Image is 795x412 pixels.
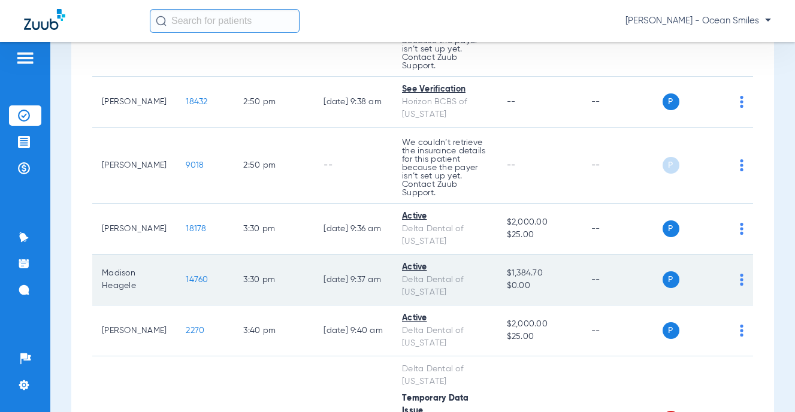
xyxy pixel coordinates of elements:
[507,161,516,169] span: --
[402,325,488,350] div: Delta Dental of [US_STATE]
[735,355,795,412] iframe: Chat Widget
[402,138,488,197] p: We couldn’t retrieve the insurance details for this patient because the payer isn’t set up yet. C...
[740,96,743,108] img: group-dot-blue.svg
[92,305,176,356] td: [PERSON_NAME]
[582,255,663,305] td: --
[234,128,314,204] td: 2:50 PM
[663,271,679,288] span: P
[156,16,167,26] img: Search Icon
[507,216,572,229] span: $2,000.00
[314,128,392,204] td: --
[402,223,488,248] div: Delta Dental of [US_STATE]
[24,9,65,30] img: Zuub Logo
[186,161,204,169] span: 9018
[740,223,743,235] img: group-dot-blue.svg
[582,204,663,255] td: --
[402,210,488,223] div: Active
[186,326,204,335] span: 2270
[402,274,488,299] div: Delta Dental of [US_STATE]
[314,305,392,356] td: [DATE] 9:40 AM
[16,51,35,65] img: hamburger-icon
[663,157,679,174] span: P
[150,9,300,33] input: Search for patients
[234,204,314,255] td: 3:30 PM
[740,159,743,171] img: group-dot-blue.svg
[92,128,176,204] td: [PERSON_NAME]
[186,98,207,106] span: 18432
[92,255,176,305] td: Madison Heagele
[507,267,572,280] span: $1,384.70
[402,83,488,96] div: See Verification
[507,98,516,106] span: --
[740,325,743,337] img: group-dot-blue.svg
[92,77,176,128] td: [PERSON_NAME]
[314,204,392,255] td: [DATE] 9:36 AM
[582,77,663,128] td: --
[507,331,572,343] span: $25.00
[186,275,208,284] span: 14760
[402,363,488,388] div: Delta Dental of [US_STATE]
[582,128,663,204] td: --
[234,77,314,128] td: 2:50 PM
[314,255,392,305] td: [DATE] 9:37 AM
[234,305,314,356] td: 3:40 PM
[507,280,572,292] span: $0.00
[507,318,572,331] span: $2,000.00
[402,312,488,325] div: Active
[402,96,488,121] div: Horizon BCBS of [US_STATE]
[663,322,679,339] span: P
[186,225,206,233] span: 18178
[234,255,314,305] td: 3:30 PM
[663,220,679,237] span: P
[663,93,679,110] span: P
[507,229,572,241] span: $25.00
[582,305,663,356] td: --
[314,77,392,128] td: [DATE] 9:38 AM
[92,204,176,255] td: [PERSON_NAME]
[740,274,743,286] img: group-dot-blue.svg
[625,15,771,27] span: [PERSON_NAME] - Ocean Smiles
[402,261,488,274] div: Active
